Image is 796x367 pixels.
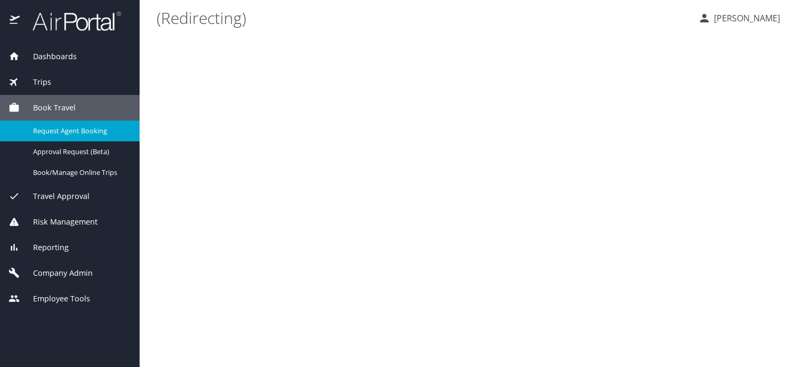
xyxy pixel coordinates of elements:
span: Request Agent Booking [33,126,127,136]
h1: (Redirecting) [157,1,689,34]
span: Dashboards [20,51,77,62]
span: Book Travel [20,102,76,114]
span: Trips [20,76,51,88]
span: Employee Tools [20,293,90,305]
span: Approval Request (Beta) [33,147,127,157]
img: icon-airportal.png [10,11,21,31]
button: [PERSON_NAME] [694,9,784,28]
p: [PERSON_NAME] [711,12,780,25]
span: Book/Manage Online Trips [33,167,127,178]
img: airportal-logo.png [21,11,121,31]
span: Risk Management [20,216,98,228]
span: Travel Approval [20,190,90,202]
span: Reporting [20,242,69,253]
span: Company Admin [20,267,93,279]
